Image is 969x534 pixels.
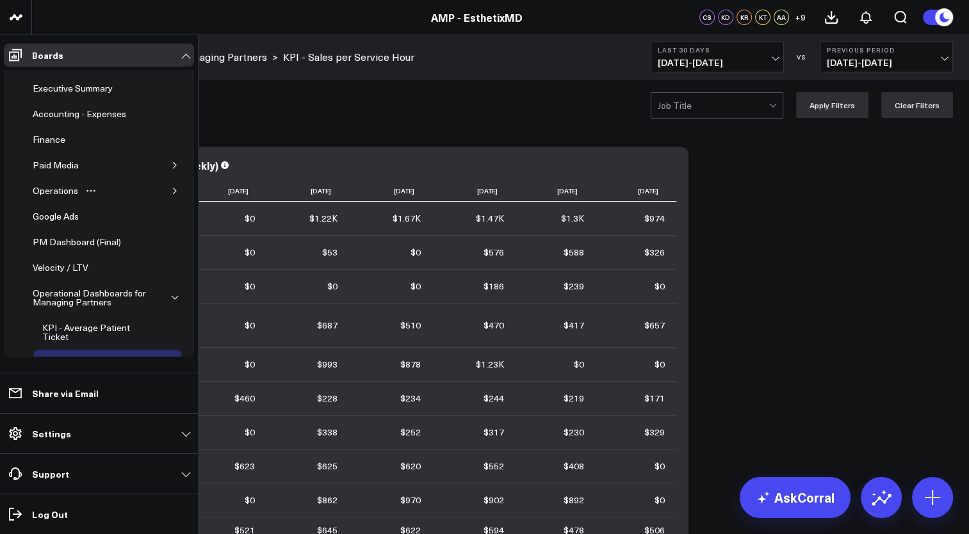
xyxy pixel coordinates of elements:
div: $0 [245,280,255,293]
div: $317 [484,426,504,439]
div: Operational Dashboards for Managing Partners [29,286,152,310]
a: KPI - Average Patient TicketOpen board menu [34,315,174,350]
div: $329 [644,426,665,439]
div: Velocity / LTV [29,260,92,275]
p: Log Out [32,509,68,519]
div: $252 [400,426,421,439]
a: AMP - EsthetixMD [431,10,523,24]
div: $1.47K [476,212,504,225]
b: Previous Period [827,46,946,54]
div: $576 [484,246,504,259]
div: $239 [564,280,584,293]
div: $0 [245,212,255,225]
div: KR [737,10,752,25]
a: FinanceOpen board menu [24,127,93,152]
div: $0 [245,426,255,439]
div: $234 [400,392,421,405]
div: $993 [317,358,338,371]
div: $171 [644,392,665,405]
button: Clear Filters [881,92,953,118]
div: $0 [655,494,665,506]
div: $0 [245,494,255,506]
div: $219 [564,392,584,405]
div: $338 [317,426,338,439]
div: VS [790,53,813,61]
div: Accounting - Expenses [29,106,129,122]
a: Log Out [4,503,194,526]
div: $417 [564,319,584,332]
div: $1.67K [393,212,421,225]
div: Google Ads [29,209,82,224]
div: $53 [322,246,338,259]
button: Apply Filters [796,92,868,118]
p: Boards [32,50,63,60]
button: Previous Period[DATE]-[DATE] [820,42,953,72]
div: $0 [655,358,665,371]
div: $1.3K [561,212,584,225]
div: PM Dashboard (Final) [29,234,124,250]
div: Finance [29,132,69,147]
div: $0 [245,358,255,371]
a: OperationsOpen board menu [24,178,106,204]
a: Google AdsOpen board menu [24,204,106,229]
div: $0 [245,319,255,332]
div: $510 [400,319,421,332]
a: Velocity / LTVOpen board menu [24,255,116,280]
div: $408 [564,460,584,473]
div: $0 [245,246,255,259]
div: $244 [484,392,504,405]
th: [DATE] [516,181,596,202]
div: $974 [644,212,665,225]
div: $625 [317,460,338,473]
div: $0 [411,280,421,293]
span: + 9 [795,13,806,22]
div: Operations [29,183,81,198]
div: Paid Media [29,158,82,173]
button: +9 [792,10,808,25]
div: KD [718,10,733,25]
div: $588 [564,246,584,259]
a: Paid MediaOpen board menu [24,152,106,178]
th: [DATE] [349,181,432,202]
div: $552 [484,460,504,473]
th: [DATE] [432,181,516,202]
div: $1.22K [309,212,338,225]
th: [DATE] [596,181,676,202]
th: [DATE] [266,181,350,202]
div: AA [774,10,789,25]
div: KPI - Sales per Service Hour [39,355,152,379]
div: $460 [234,392,255,405]
div: $1.23K [476,358,504,371]
a: Accounting - ExpensesOpen board menu [24,101,154,127]
div: $0 [327,280,338,293]
div: $892 [564,494,584,506]
div: $0 [574,358,584,371]
div: $186 [484,280,504,293]
div: $228 [317,392,338,405]
div: $0 [655,460,665,473]
span: [DATE] - [DATE] [658,58,777,68]
th: [DATE] [186,181,266,202]
a: Executive SummaryOpen board menu [24,76,140,101]
div: $230 [564,426,584,439]
div: $657 [644,319,665,332]
a: KPI - Sales per Service HourOpen board menu [34,350,174,384]
div: KT [755,10,770,25]
div: KPI - Average Patient Ticket [39,320,151,344]
div: Executive Summary [29,81,116,96]
div: $623 [234,460,255,473]
div: $970 [400,494,421,506]
div: $862 [317,494,338,506]
a: KPI - Sales per Service Hour [283,50,414,64]
div: $902 [484,494,504,506]
div: $0 [655,280,665,293]
div: $326 [644,246,665,259]
p: Support [32,469,69,479]
div: CS [699,10,715,25]
div: $470 [484,319,504,332]
div: $687 [317,319,338,332]
button: Open board menu [81,186,101,196]
div: $0 [411,246,421,259]
div: $620 [400,460,421,473]
a: PM Dashboard (Final)Open board menu [24,229,149,255]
